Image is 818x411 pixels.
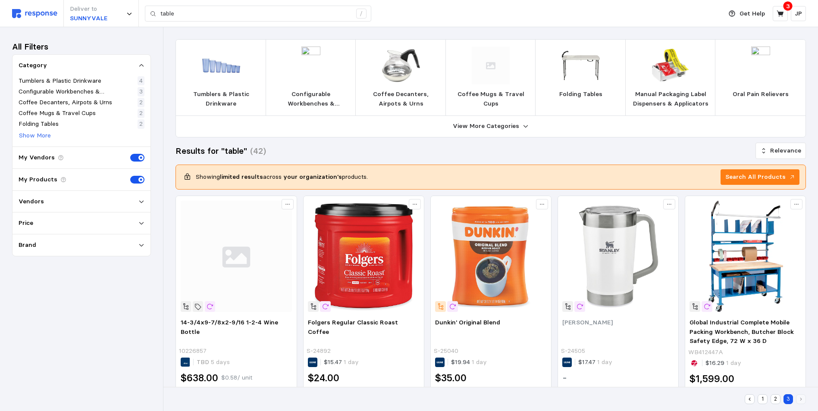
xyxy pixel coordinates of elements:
[595,358,612,366] span: 1 day
[435,371,467,385] h2: $35.00
[559,90,602,99] p: Folding Tables
[19,197,44,206] p: Vendors
[721,169,799,185] button: Search All Products
[19,109,96,118] p: Coffee Mugs & Travel Cups
[633,90,709,108] p: Manual Packaging Label Dispensers & Applicators
[197,358,230,367] p: TBD
[19,87,136,97] p: Configurable Workbenches & Workstations
[176,116,805,137] button: View More Categories
[181,371,218,385] h2: $638.00
[139,98,143,107] p: 2
[181,318,278,336] span: 14-3/4x9-7/8x2-9/16 1-2-4 Wine Bottle
[562,47,600,84] img: 280560_01.webp
[139,76,143,86] p: 4
[652,47,690,84] img: H-129_US
[19,98,112,107] p: Coffee Decanters, Airpots & Urns
[250,145,266,157] h3: (42)
[690,372,734,386] h2: $1,599.00
[786,1,790,11] p: 3
[771,394,780,404] button: 2
[705,358,741,368] p: $16.29
[324,358,359,367] p: $15.47
[434,346,458,356] p: S-25040
[724,359,741,367] span: 1 day
[19,61,47,70] p: Category
[19,240,36,250] p: Brand
[70,14,107,23] p: SUNNYVALE
[435,201,546,312] img: S-25040
[740,9,765,19] p: Get Help
[308,371,339,385] h2: $24.00
[139,109,143,118] p: 2
[220,173,263,181] b: limited results
[562,201,674,312] img: S-24505
[724,6,770,22] button: Get Help
[435,318,500,326] span: Dunkin' Original Blend
[562,371,567,385] h2: -
[688,348,723,357] p: WB412447A
[451,358,487,367] p: $19.94
[292,47,330,84] img: 13E303_AS01
[209,358,230,366] span: 5 days
[19,175,57,184] p: My Products
[283,173,342,181] b: your organization's
[470,358,487,366] span: 1 day
[562,318,613,326] span: [PERSON_NAME]
[70,4,107,14] p: Deliver to
[176,145,247,157] h3: Results for "table"
[784,394,793,404] button: 3
[139,87,143,97] p: 3
[139,119,143,129] p: 2
[273,90,349,108] p: Configurable Workbenches & Workstations
[770,146,801,156] p: Relevance
[755,143,806,159] button: Relevance
[19,76,101,86] p: Tumblers & Plastic Drinkware
[690,318,794,345] span: Global Industrial Complete Mobile Packing Workbench, Butcher Block Safety Edge, 72 W x 36 D
[19,153,55,162] p: My Vendors
[561,346,585,356] p: S-24505
[758,394,768,404] button: 1
[196,172,368,182] p: Showing across products.
[472,47,510,84] img: svg%3e
[453,121,519,131] p: View More Categories
[12,41,48,53] h3: All Filters
[221,373,252,383] p: $0.58 / unit
[791,6,806,21] button: JP
[308,201,419,312] img: S-24892
[308,318,398,336] span: Folgers Regular Classic Roast Coffee
[363,90,439,108] p: Coffee Decanters, Airpots & Urns
[733,90,789,99] p: Oral Pain Relievers
[179,346,207,356] p: 10226857
[160,6,351,22] input: Search for a product name or SKU
[795,9,802,19] p: JP
[202,47,240,84] img: DWL_PTP-05B.webp
[19,131,51,141] button: Show More
[356,9,367,19] div: /
[578,358,612,367] p: $17.47
[342,358,359,366] span: 1 day
[12,9,57,18] img: svg%3e
[183,90,259,108] p: Tumblers & Plastic Drinkware
[690,201,801,312] img: 244185A.webp
[382,47,420,84] img: B375748.webp
[742,47,780,84] img: 45647__S12Y_v2
[453,90,529,108] p: Coffee Mugs & Travel Cups
[181,201,292,312] img: svg%3e
[19,218,33,228] p: Price
[19,119,59,129] p: Folding Tables
[725,172,786,182] p: Search All Products
[307,346,331,356] p: S-24892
